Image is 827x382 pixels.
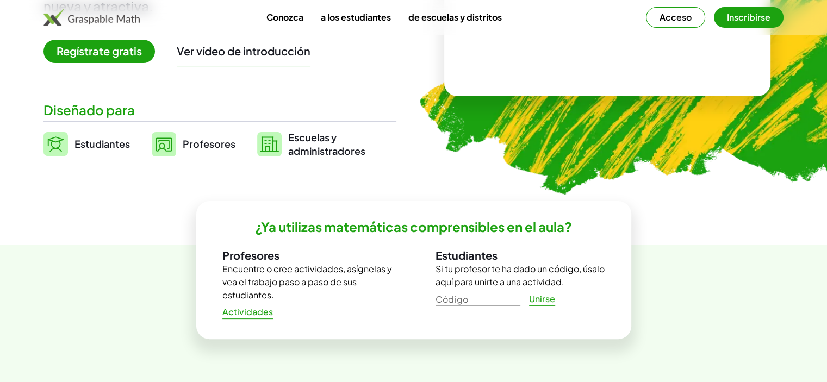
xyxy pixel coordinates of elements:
font: administradores [288,145,365,157]
a: Conozca [258,7,312,27]
a: de escuelas y distritos [400,7,511,27]
font: Actividades [222,306,273,317]
font: Profesores [183,137,235,150]
font: Estudiantes [436,248,498,262]
font: Profesores [222,248,279,262]
font: a los estudiantes [321,11,391,23]
a: a los estudiantes [312,7,400,27]
font: Acceso [660,11,692,23]
a: Actividades [214,302,282,322]
font: Encuentre o cree actividades, asígnelas y vea el trabajo paso a paso de sus estudiantes. [222,263,392,300]
img: svg%3e [152,132,176,156]
font: ¿Ya utilizas matemáticas comprensibles en el aula? [255,218,572,235]
font: Diseñado para [43,102,135,118]
img: svg%3e [257,132,282,156]
a: Profesores [152,130,235,158]
font: Escuelas y [288,131,337,143]
a: Unirse [520,289,564,309]
font: Si tu profesor te ha dado un código, úsalo aquí para unirte a una actividad. [436,263,605,287]
font: Unirse [529,293,555,304]
font: de escuelas y distritos [408,11,502,23]
font: Estudiantes [74,137,130,150]
img: svg%3e [43,132,68,156]
a: Estudiantes [43,130,130,158]
font: Regístrate gratis [57,44,142,58]
button: Ver vídeo de introducción [177,44,310,58]
button: Acceso [646,7,705,28]
a: Escuelas yadministradores [257,130,365,158]
button: Inscribirse [714,7,784,28]
font: Conozca [266,11,303,23]
font: Inscribirse [727,11,770,23]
